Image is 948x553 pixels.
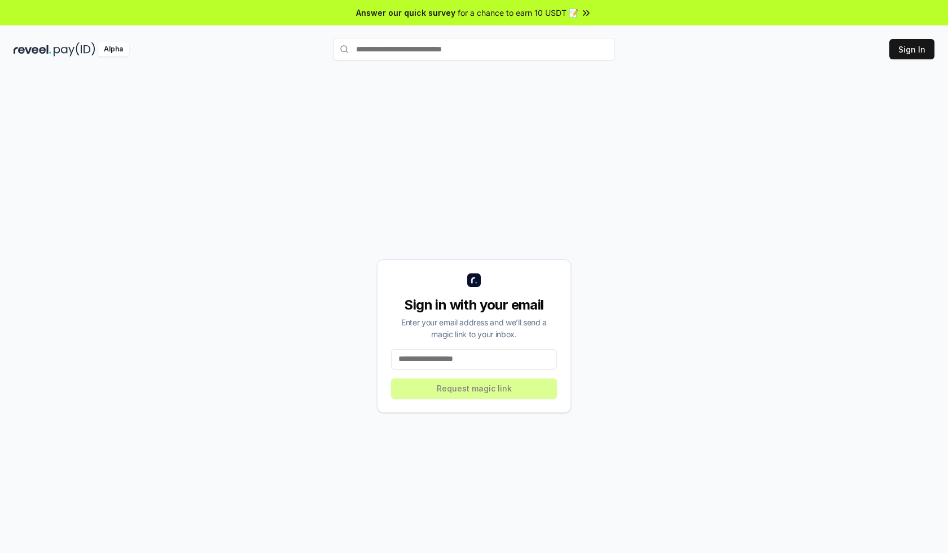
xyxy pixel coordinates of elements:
[889,39,934,59] button: Sign In
[14,42,51,56] img: reveel_dark
[391,316,557,340] div: Enter your email address and we’ll send a magic link to your inbox.
[391,296,557,314] div: Sign in with your email
[98,42,129,56] div: Alpha
[467,273,481,287] img: logo_small
[54,42,95,56] img: pay_id
[356,7,455,19] span: Answer our quick survey
[458,7,578,19] span: for a chance to earn 10 USDT 📝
